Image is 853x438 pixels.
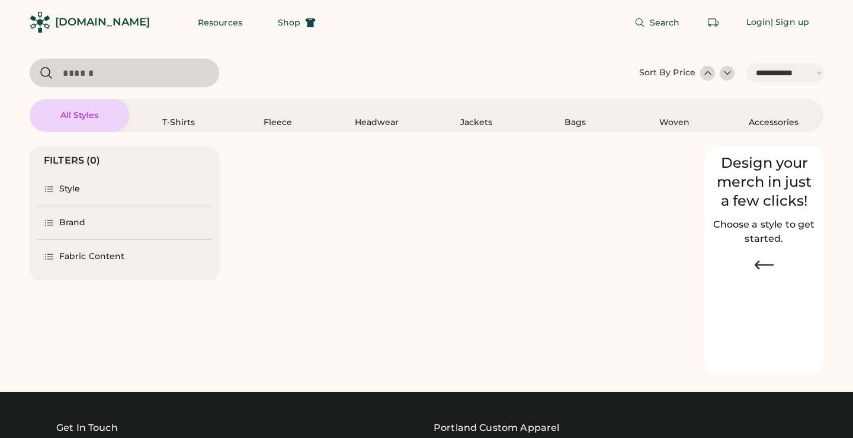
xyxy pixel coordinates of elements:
div: FILTERS (0) [44,154,101,168]
div: | Sign up [771,17,809,28]
button: Retrieve an order [701,11,725,34]
div: Accessories [747,117,800,129]
img: Headwear Icon [370,103,384,117]
button: Search [620,11,694,34]
div: Login [746,17,771,28]
div: Fleece [251,117,304,129]
div: Get In Touch [56,421,118,435]
div: [DOMAIN_NAME] [55,15,150,30]
span: Search [650,18,680,27]
img: Image of Lisa Congdon Eye Print on T-Shirt and Hat [712,284,816,367]
img: Fleece Icon [271,103,285,117]
div: Headwear [350,117,403,129]
div: Brand [59,217,86,229]
div: T-Shirts [152,117,205,129]
img: T-Shirts Icon [171,103,185,117]
span: Shop [278,18,300,27]
div: All Styles [53,110,106,122]
a: Portland Custom Apparel [434,421,559,435]
img: Jackets Icon [469,103,483,117]
div: Style [59,183,81,195]
div: Fabric Content [59,251,124,263]
div: Woven [648,117,701,129]
h2: Choose a style to get started. [712,218,816,246]
div: Jackets [450,117,503,129]
img: Bags Icon [568,103,582,117]
button: Shop [264,11,330,34]
button: Resources [184,11,256,34]
img: Accessories Icon [767,103,781,117]
div: Bags [549,117,602,129]
img: Rendered Logo - Screens [30,12,50,33]
div: Sort By Price [639,67,695,79]
div: Design your merch in just a few clicks! [712,154,816,210]
img: Woven Icon [668,103,682,117]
